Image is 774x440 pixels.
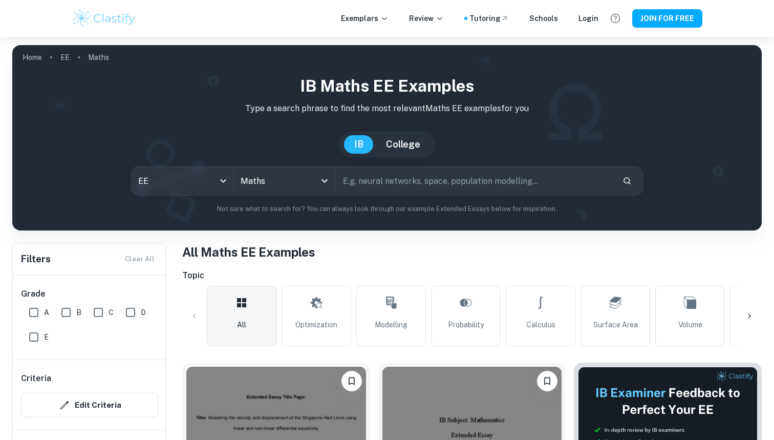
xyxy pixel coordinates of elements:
button: College [376,135,431,154]
button: Search [618,172,636,190]
button: Please log in to bookmark exemplars [341,371,362,391]
h1: IB Maths EE examples [20,74,754,98]
h6: Criteria [21,372,51,385]
a: Login [578,13,598,24]
button: Edit Criteria [21,393,158,417]
span: Calculus [526,319,555,330]
p: Maths [88,52,109,63]
button: Help and Feedback [607,10,624,27]
span: A [44,307,49,318]
h6: Filters [21,252,51,266]
span: All [237,319,246,330]
p: Not sure what to search for? You can always look through our example Extended Essays below for in... [20,204,754,214]
h6: Grade [21,288,158,300]
button: JOIN FOR FREE [632,9,702,28]
img: profile cover [12,45,762,231]
span: E [44,331,49,343]
span: D [141,307,146,318]
button: IB [344,135,374,154]
button: Open [317,174,332,188]
span: Surface Area [593,319,638,330]
span: Optimization [295,319,337,330]
button: Please log in to bookmark exemplars [537,371,557,391]
p: Exemplars [341,13,389,24]
span: Volume [678,319,702,330]
div: EE [131,166,233,195]
input: E.g. neural networks, space, population modelling... [336,166,614,195]
span: Modelling [375,319,407,330]
span: Probability [448,319,484,330]
span: C [109,307,114,318]
a: EE [60,50,70,65]
a: Tutoring [469,13,509,24]
h1: All Maths EE Examples [182,243,762,261]
p: Type a search phrase to find the most relevant Maths EE examples for you [20,102,754,115]
a: Home [23,50,42,65]
h6: Topic [182,269,762,282]
p: Review [409,13,444,24]
a: Schools [529,13,558,24]
img: Clastify logo [72,8,137,29]
span: B [76,307,81,318]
